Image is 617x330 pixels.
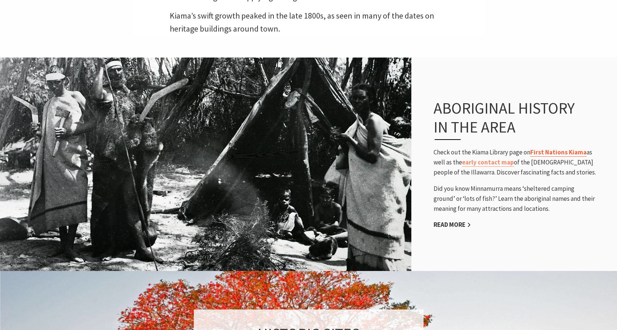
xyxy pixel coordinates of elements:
[530,148,587,157] a: First Nations Kiama
[434,147,597,178] p: Check out the Kiama Library page on as well as the of the [DEMOGRAPHIC_DATA] people of the Illawa...
[434,184,597,214] p: Did you know Minnamurra means ‘sheltered camping ground’ or ‘lots of fish?’ Learn the aboriginal ...
[434,220,471,229] a: Read More
[170,9,448,35] p: Kiama’s swift growth peaked in the late 1800s, as seen in many of the dates on heritage buildings...
[462,158,514,167] a: early contact map
[434,99,580,140] h3: Aboriginal history in the area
